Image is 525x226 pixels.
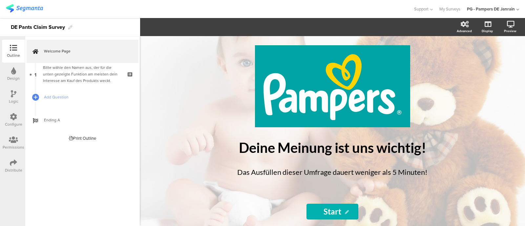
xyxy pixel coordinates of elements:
div: Print Outline [69,135,96,141]
div: Advanced [457,29,472,33]
p: Deine Meinung ist uns wichtig! [211,139,454,156]
span: 1 [34,71,36,78]
span: Welcome Page [44,48,128,54]
div: Logic [9,98,18,104]
p: Das Ausfüllen dieser Umfrage dauert weniger als 5 Minuten! [218,167,447,177]
a: 1 Bitte wähle den Namen aus, der für die unten gezeigte Funktion am meisten dein Interesse am Kau... [27,63,138,86]
div: Display [482,29,493,33]
input: Start [306,204,358,219]
div: Bitte wähle den Namen aus, der für die unten gezeigte Funktion am meisten dein Interesse am Kauf ... [43,64,121,84]
div: Permissions [3,144,24,150]
span: Ending A [44,117,128,123]
span: Support [414,6,429,12]
div: Distribute [5,167,22,173]
div: PG - Pampers DE Janrain [467,6,515,12]
span: Add Question [44,94,128,100]
div: DE Pants Claim Survey [11,22,65,32]
div: Design [7,75,20,81]
a: Ending A [27,109,138,132]
img: segmanta logo [6,4,43,12]
div: Preview [504,29,516,33]
div: Outline [7,52,20,58]
a: Welcome Page [27,40,138,63]
div: Configure [5,121,22,127]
